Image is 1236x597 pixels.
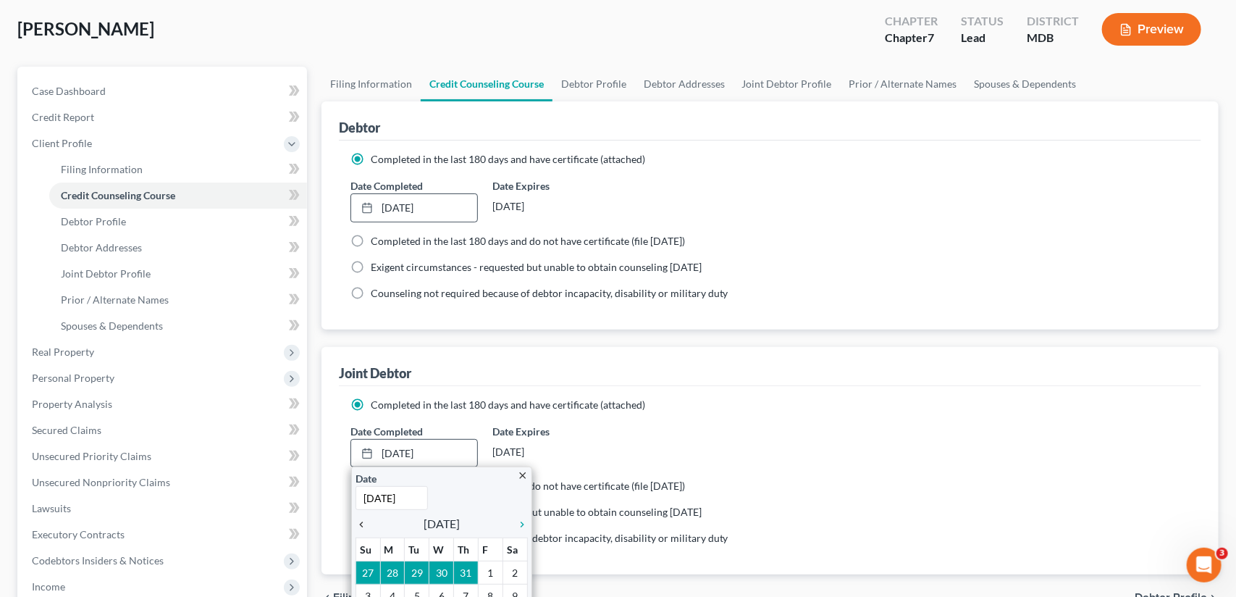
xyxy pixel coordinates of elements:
[478,538,503,561] th: F
[885,30,938,46] div: Chapter
[356,486,428,510] input: 1/1/2013
[20,522,307,548] a: Executory Contracts
[32,450,151,462] span: Unsecured Priority Claims
[49,183,307,209] a: Credit Counseling Course
[49,313,307,339] a: Spouses & Dependents
[405,561,429,585] td: 29
[961,13,1004,30] div: Status
[356,538,380,561] th: Su
[61,163,143,175] span: Filing Information
[32,372,114,384] span: Personal Property
[61,241,142,254] span: Debtor Addresses
[32,554,164,567] span: Codebtors Insiders & Notices
[49,287,307,313] a: Prior / Alternate Names
[371,506,702,518] span: Exigent circumstances - requested but unable to obtain counseling [DATE]
[517,470,528,481] i: close
[371,153,645,165] span: Completed in the last 180 days and have certificate (attached)
[380,561,405,585] td: 28
[32,85,106,97] span: Case Dashboard
[885,13,938,30] div: Chapter
[492,178,621,193] label: Date Expires
[351,194,478,222] a: [DATE]
[1027,13,1079,30] div: District
[371,532,728,544] span: Counseling not required because of debtor incapacity, disability or military duty
[421,67,552,101] a: Credit Counseling Course
[49,235,307,261] a: Debtor Addresses
[61,293,169,306] span: Prior / Alternate Names
[32,580,65,593] span: Income
[429,538,454,561] th: W
[356,519,374,530] i: chevron_left
[371,287,728,299] span: Counseling not required because of debtor incapacity, disability or military duty
[61,267,151,280] span: Joint Debtor Profile
[424,515,460,533] span: [DATE]
[61,320,163,332] span: Spouses & Dependents
[492,424,621,439] label: Date Expires
[733,67,841,101] a: Joint Debtor Profile
[371,235,685,247] span: Completed in the last 180 days and do not have certificate (file [DATE])
[20,104,307,130] a: Credit Report
[1187,548,1222,583] iframe: Intercom live chat
[380,538,405,561] th: M
[61,189,175,201] span: Credit Counseling Course
[49,156,307,183] a: Filing Information
[339,364,411,382] div: Joint Debtor
[20,391,307,417] a: Property Analysis
[356,471,377,486] label: Date
[32,346,94,358] span: Real Property
[356,561,380,585] td: 27
[351,440,478,467] a: [DATE]
[405,538,429,561] th: Tu
[371,261,702,273] span: Exigent circumstances - requested but unable to obtain counseling [DATE]
[841,67,966,101] a: Prior / Alternate Names
[454,538,479,561] th: Th
[371,398,645,411] span: Completed in the last 180 days and have certificate (attached)
[32,398,112,410] span: Property Analysis
[1027,30,1079,46] div: MDB
[49,209,307,235] a: Debtor Profile
[478,561,503,585] td: 1
[32,424,101,436] span: Secured Claims
[552,67,635,101] a: Debtor Profile
[356,515,374,533] a: chevron_left
[20,443,307,469] a: Unsecured Priority Claims
[32,476,170,488] span: Unsecured Nonpriority Claims
[928,30,934,44] span: 7
[966,67,1085,101] a: Spouses & Dependents
[509,515,528,533] a: chevron_right
[61,215,126,227] span: Debtor Profile
[961,30,1004,46] div: Lead
[509,519,528,530] i: chevron_right
[32,502,71,514] span: Lawsuits
[1216,548,1228,559] span: 3
[429,561,454,585] td: 30
[517,467,528,483] a: close
[492,439,621,465] div: [DATE]
[503,538,527,561] th: Sa
[20,78,307,104] a: Case Dashboard
[321,67,421,101] a: Filing Information
[350,424,423,439] label: Date Completed
[635,67,733,101] a: Debtor Addresses
[32,528,125,540] span: Executory Contracts
[350,178,423,193] label: Date Completed
[1102,13,1201,46] button: Preview
[32,137,92,149] span: Client Profile
[49,261,307,287] a: Joint Debtor Profile
[503,561,527,585] td: 2
[17,18,154,39] span: [PERSON_NAME]
[454,561,479,585] td: 31
[20,469,307,496] a: Unsecured Nonpriority Claims
[20,496,307,522] a: Lawsuits
[32,111,94,123] span: Credit Report
[20,417,307,443] a: Secured Claims
[339,119,380,136] div: Debtor
[492,193,621,220] div: [DATE]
